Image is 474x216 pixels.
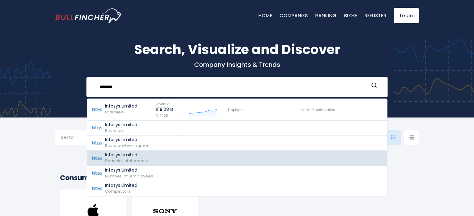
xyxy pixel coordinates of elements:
[228,108,244,112] span: Employee
[258,12,272,19] a: Home
[61,135,75,140] span: Sector
[87,181,387,196] a: Infosys Limited Competitors
[61,132,101,144] input: Selection
[315,12,336,19] a: Ranking
[344,12,357,19] a: Blog
[105,128,123,134] span: Revenue
[60,173,414,183] h2: Consumer Electronics
[87,151,387,166] a: Infosys Limited Financial-statements
[155,113,168,118] span: FY 2025
[87,121,387,136] a: Infosys Limited Revenue
[408,135,414,140] img: icon-comp-list-view.svg
[370,82,378,90] button: Search
[87,99,387,121] a: Infosys Limited Overview Revenue $19.28 B FY 2025 Employee Market Capitalization
[105,183,137,188] p: Infosys Limited
[105,122,137,127] p: Infosys Limited
[155,107,173,112] p: $19.28 B
[87,136,387,151] a: Infosys Limited Revenue-by-segment
[301,108,335,112] span: Market Capitalization
[105,173,153,179] span: Number-of-employees
[105,143,151,149] span: Revenue-by-segment
[55,8,122,23] a: Go to homepage
[55,8,122,23] img: bullfincher logo
[105,109,124,115] span: Overview
[105,168,153,173] p: Infosys Limited
[55,61,419,69] p: Company Insights & Trends
[105,152,148,158] p: Infosys Limited
[87,166,387,181] a: Infosys Limited Number-of-employees
[55,40,419,59] h1: Search, Visualize and Discover
[105,158,148,164] span: Financial-statements
[105,103,137,109] p: Infosys Limited
[394,8,419,23] a: Login
[105,137,151,142] p: Infosys Limited
[391,135,396,140] img: icon-comp-grid.svg
[105,188,130,194] span: Competitors
[280,12,308,19] a: Companies
[364,12,386,19] a: Register
[155,102,169,106] span: Revenue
